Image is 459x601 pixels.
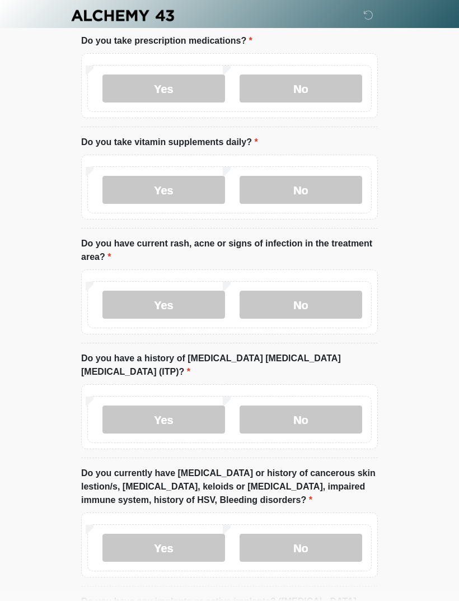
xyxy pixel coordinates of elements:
[81,352,378,379] label: Do you have a history of [MEDICAL_DATA] [MEDICAL_DATA] [MEDICAL_DATA] (ITP)?
[240,291,362,319] label: No
[240,406,362,434] label: No
[102,406,225,434] label: Yes
[240,534,362,562] label: No
[81,467,378,507] label: Do you currently have [MEDICAL_DATA] or history of cancerous skin lestion/s, [MEDICAL_DATA], kelo...
[102,74,225,103] label: Yes
[102,534,225,562] label: Yes
[102,176,225,204] label: Yes
[81,136,258,149] label: Do you take vitamin supplements daily?
[240,74,362,103] label: No
[70,8,175,22] img: Alchemy 43 Logo
[102,291,225,319] label: Yes
[81,237,378,264] label: Do you have current rash, acne or signs of infection in the treatment area?
[81,34,252,48] label: Do you take prescription medications?
[240,176,362,204] label: No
